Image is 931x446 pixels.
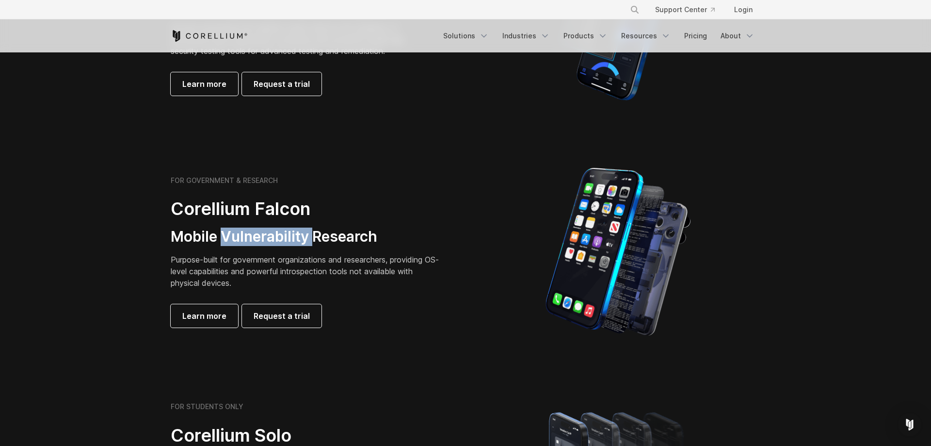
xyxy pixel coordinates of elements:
[254,78,310,90] span: Request a trial
[678,27,713,45] a: Pricing
[715,27,760,45] a: About
[171,198,442,220] h2: Corellium Falcon
[545,167,691,337] img: iPhone model separated into the mechanics used to build the physical device.
[182,78,226,90] span: Learn more
[254,310,310,322] span: Request a trial
[898,413,921,436] div: Open Intercom Messenger
[171,72,238,96] a: Learn more
[647,1,722,18] a: Support Center
[171,176,278,185] h6: FOR GOVERNMENT & RESEARCH
[242,72,321,96] a: Request a trial
[171,30,248,42] a: Corellium Home
[615,27,676,45] a: Resources
[618,1,760,18] div: Navigation Menu
[171,254,442,289] p: Purpose-built for government organizations and researchers, providing OS-level capabilities and p...
[726,1,760,18] a: Login
[171,304,238,328] a: Learn more
[497,27,556,45] a: Industries
[558,27,613,45] a: Products
[626,1,643,18] button: Search
[242,304,321,328] a: Request a trial
[437,27,760,45] div: Navigation Menu
[171,228,442,246] h3: Mobile Vulnerability Research
[182,310,226,322] span: Learn more
[437,27,495,45] a: Solutions
[171,402,243,411] h6: FOR STUDENTS ONLY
